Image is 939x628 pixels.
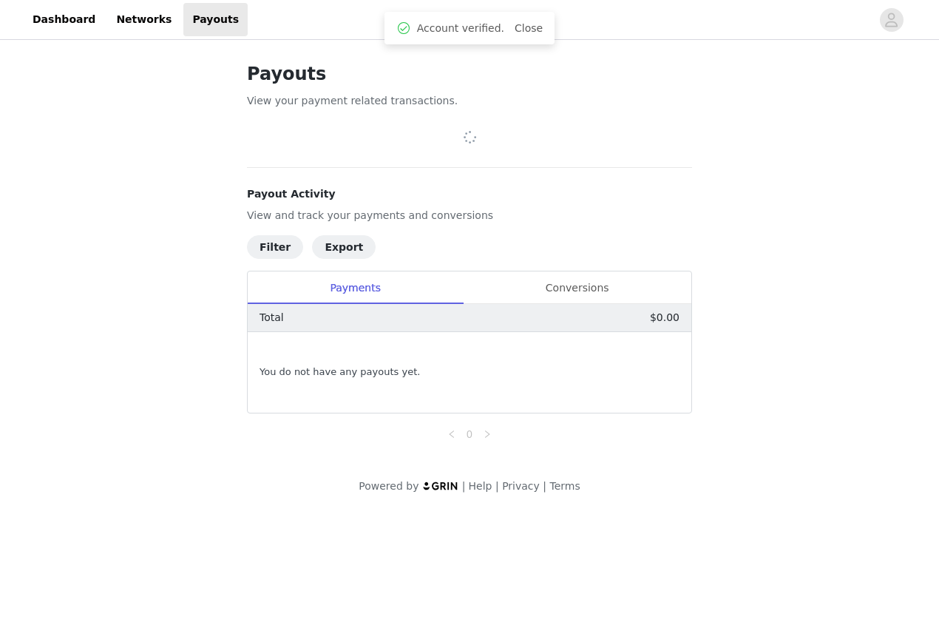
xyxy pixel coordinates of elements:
[359,480,418,492] span: Powered by
[247,208,692,223] p: View and track your payments and conversions
[417,21,504,36] span: Account verified.
[515,22,543,34] a: Close
[260,365,420,379] span: You do not have any payouts yet.
[495,480,499,492] span: |
[443,425,461,443] li: Previous Page
[247,61,692,87] h1: Payouts
[543,480,546,492] span: |
[461,426,478,442] a: 0
[107,3,180,36] a: Networks
[247,235,303,259] button: Filter
[650,310,679,325] p: $0.00
[422,481,459,490] img: logo
[478,425,496,443] li: Next Page
[247,93,692,109] p: View your payment related transactions.
[260,310,284,325] p: Total
[248,271,463,305] div: Payments
[469,480,492,492] a: Help
[462,480,466,492] span: |
[502,480,540,492] a: Privacy
[463,271,691,305] div: Conversions
[549,480,580,492] a: Terms
[447,430,456,439] i: icon: left
[247,186,692,202] h4: Payout Activity
[461,425,478,443] li: 0
[483,430,492,439] i: icon: right
[24,3,104,36] a: Dashboard
[884,8,898,32] div: avatar
[183,3,248,36] a: Payouts
[312,235,376,259] button: Export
